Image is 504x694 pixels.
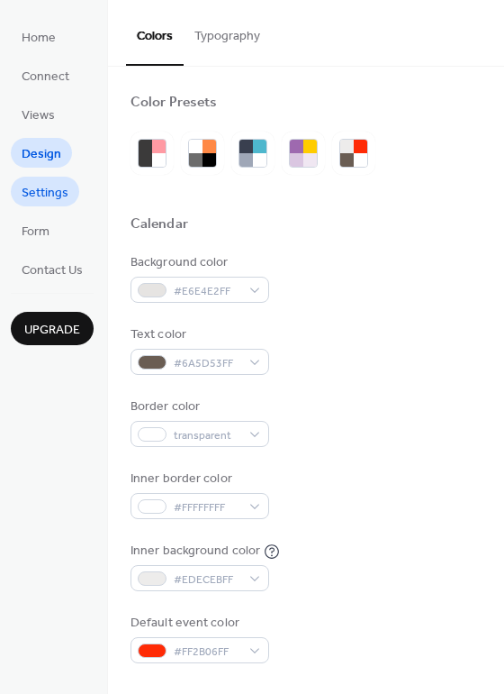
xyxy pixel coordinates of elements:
[11,22,67,51] a: Home
[174,354,240,373] span: #6A5D53FF
[174,571,240,589] span: #EDECEBFF
[22,145,61,164] span: Design
[22,29,56,48] span: Home
[130,325,265,344] div: Text color
[130,397,265,416] div: Border color
[11,60,80,90] a: Connect
[24,321,80,340] span: Upgrade
[174,498,240,517] span: #FFFFFFFF
[130,542,260,561] div: Inner background color
[130,253,265,272] div: Background color
[22,106,55,125] span: Views
[11,138,72,168] a: Design
[22,68,69,87] span: Connect
[130,470,265,489] div: Inner border color
[11,312,94,345] button: Upgrade
[130,94,217,113] div: Color Presets
[130,614,265,633] div: Default event color
[174,426,240,445] span: transparent
[22,261,83,280] span: Contact Us
[174,643,240,662] span: #FF2B06FF
[11,215,60,245] a: Form
[130,215,188,234] div: Calendar
[11,99,66,129] a: Views
[174,282,240,301] span: #E6E4E2FF
[11,177,79,206] a: Settings
[22,223,49,242] span: Form
[22,184,68,203] span: Settings
[11,254,94,284] a: Contact Us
